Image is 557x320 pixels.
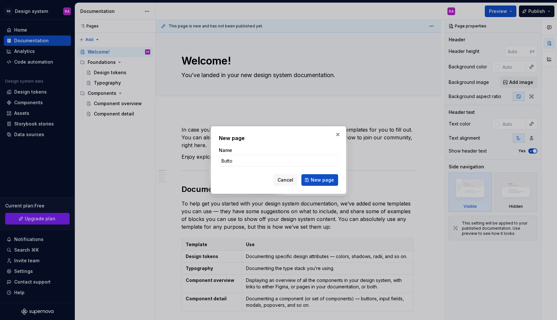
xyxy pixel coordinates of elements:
[301,174,338,186] button: New page
[273,174,298,186] button: Cancel
[219,147,232,154] label: Name
[311,177,334,183] span: New page
[219,134,338,142] h2: New page
[278,177,293,183] span: Cancel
